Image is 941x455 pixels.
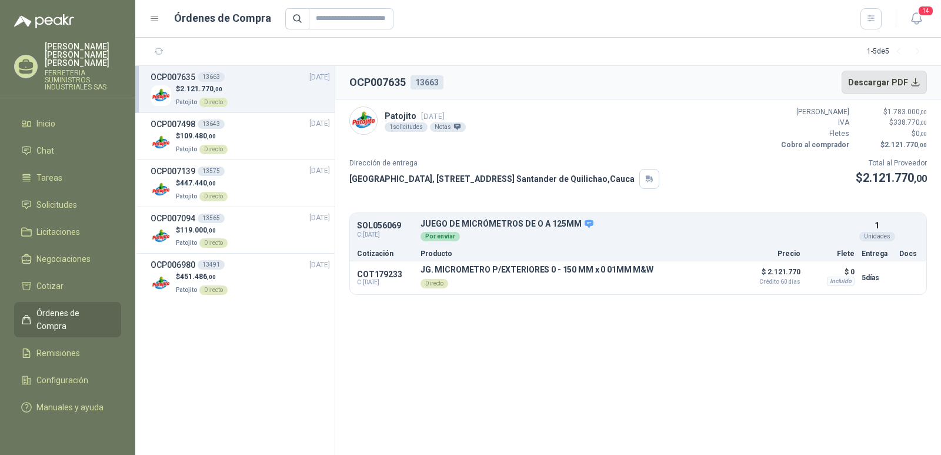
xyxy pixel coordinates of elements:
[779,107,849,118] p: [PERSON_NAME]
[357,230,413,240] span: C: [DATE]
[920,109,927,115] span: ,00
[430,122,466,132] div: Notas
[176,240,197,246] span: Patojito
[357,270,413,279] p: COT179233
[421,250,735,257] p: Producto
[151,132,171,153] img: Company Logo
[14,221,121,243] a: Licitaciones
[14,342,121,364] a: Remisiones
[807,265,855,279] p: $ 0
[349,74,406,91] h2: OCP007635
[151,71,195,84] h3: OCP007635
[207,180,216,187] span: ,00
[357,279,413,286] span: C: [DATE]
[151,212,330,249] a: OCP00709413565[DATE] Company Logo$119.000,00PatojitoDirecto
[151,85,171,106] img: Company Logo
[198,167,225,176] div: 13575
[199,98,228,107] div: Directo
[906,8,927,29] button: 14
[151,118,330,155] a: OCP00749813643[DATE] Company Logo$109.480,00PatojitoDirecto
[45,42,121,67] p: [PERSON_NAME] [PERSON_NAME] [PERSON_NAME]
[918,142,927,148] span: ,00
[14,369,121,391] a: Configuración
[199,192,228,201] div: Directo
[14,302,121,337] a: Órdenes de Compra
[176,271,228,283] p: $
[151,180,171,200] img: Company Logo
[45,69,121,91] p: FERRETERIA SUMINISTROS INDUSTRIALES SAS
[856,169,927,187] p: $
[742,265,800,285] p: $ 2.121.770
[863,171,927,185] span: 2.121.770
[36,280,64,293] span: Cotizar
[14,167,121,189] a: Tareas
[176,178,228,189] p: $
[742,250,800,257] p: Precio
[36,307,110,333] span: Órdenes de Compra
[213,86,222,92] span: ,00
[856,128,927,140] p: $
[207,133,216,140] span: ,00
[859,232,895,241] div: Unidades
[14,140,121,162] a: Chat
[198,260,225,270] div: 13491
[207,274,216,280] span: ,00
[36,198,77,211] span: Solicitudes
[887,108,927,116] span: 1.783.000
[920,131,927,137] span: ,00
[176,131,228,142] p: $
[36,117,55,130] span: Inicio
[151,71,330,108] a: OCP00763513663[DATE] Company Logo$2.121.770,00PatojitoDirecto
[199,238,228,248] div: Directo
[893,118,927,127] span: 338.770
[36,144,54,157] span: Chat
[198,119,225,129] div: 13643
[180,179,216,187] span: 447.440
[421,279,448,288] div: Directo
[14,275,121,297] a: Cotizar
[176,84,228,95] p: $
[357,221,413,230] p: SOL056069
[899,250,919,257] p: Docs
[742,279,800,285] span: Crédito 60 días
[309,165,330,177] span: [DATE]
[309,118,330,129] span: [DATE]
[807,250,855,257] p: Flete
[856,158,927,169] p: Total al Proveedor
[350,107,377,134] img: Company Logo
[176,225,228,236] p: $
[151,258,195,271] h3: OCP006980
[207,227,216,234] span: ,00
[151,165,195,178] h3: OCP007139
[385,122,428,132] div: 1 solicitudes
[309,72,330,83] span: [DATE]
[421,232,460,241] div: Por enviar
[14,248,121,270] a: Negociaciones
[151,226,171,247] img: Company Logo
[151,118,195,131] h3: OCP007498
[827,277,855,286] div: Incluido
[151,212,195,225] h3: OCP007094
[174,10,271,26] h1: Órdenes de Compra
[917,5,934,16] span: 14
[916,129,927,138] span: 0
[779,117,849,128] p: IVA
[176,287,197,293] span: Patojito
[14,14,74,28] img: Logo peakr
[199,145,228,154] div: Directo
[920,119,927,126] span: ,00
[36,225,80,238] span: Licitaciones
[176,99,197,105] span: Patojito
[176,193,197,200] span: Patojito
[349,172,635,185] p: [GEOGRAPHIC_DATA], [STREET_ADDRESS] Santander de Quilichao , Cauca
[36,347,80,360] span: Remisiones
[842,71,927,94] button: Descargar PDF
[151,165,330,202] a: OCP00713913575[DATE] Company Logo$447.440,00PatojitoDirecto
[411,75,443,89] div: 13663
[885,141,927,149] span: 2.121.770
[180,132,216,140] span: 109.480
[14,112,121,135] a: Inicio
[14,194,121,216] a: Solicitudes
[914,173,927,184] span: ,00
[180,85,222,93] span: 2.121.770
